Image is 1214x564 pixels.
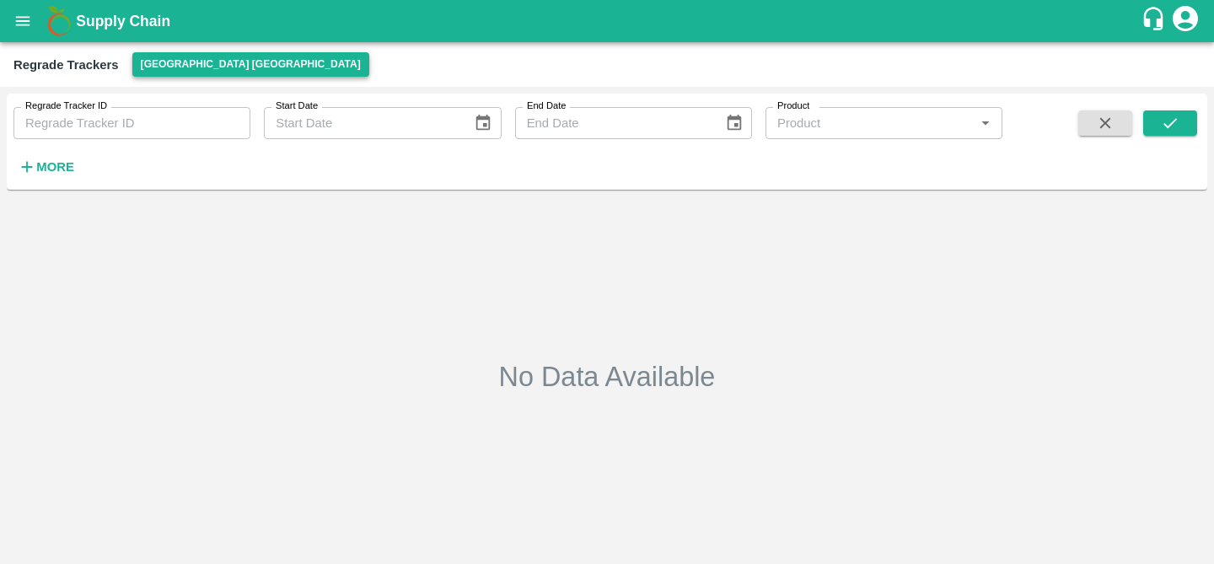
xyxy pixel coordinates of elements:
[718,107,750,139] button: Choose date
[771,112,948,134] input: Product
[499,360,716,394] h2: No Data Available
[13,107,250,139] input: Regrade Tracker ID
[13,54,119,76] div: Regrade Trackers
[777,99,809,113] label: Product
[527,99,566,113] label: End Date
[1141,6,1170,36] div: customer-support
[1170,3,1201,39] div: account of current user
[13,153,78,181] button: More
[76,13,170,30] b: Supply Chain
[264,107,460,139] input: Start Date
[36,160,74,174] strong: More
[276,99,318,113] label: Start Date
[42,4,76,38] img: logo
[3,2,42,40] button: open drawer
[25,99,107,113] label: Regrade Tracker ID
[132,52,369,77] button: Select DC
[467,107,499,139] button: Choose date
[975,112,996,134] button: Open
[76,9,1141,33] a: Supply Chain
[515,107,712,139] input: End Date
